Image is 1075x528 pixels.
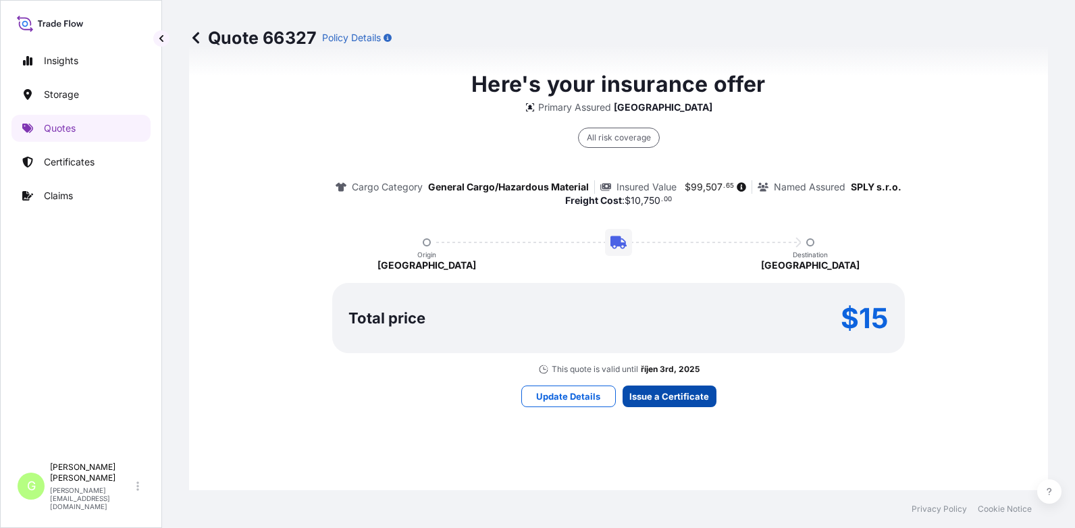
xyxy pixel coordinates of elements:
p: Origin [417,250,436,259]
a: Certificates [11,149,151,176]
p: Update Details [536,390,600,403]
p: Cargo Category [352,180,423,194]
p: Primary Assured [538,101,611,114]
p: Storage [44,88,79,101]
p: General Cargo/Hazardous Material [428,180,589,194]
span: . [661,197,663,202]
p: Insured Value [617,180,677,194]
span: 00 [664,197,672,202]
span: 507 [706,182,723,192]
p: Total price [348,311,425,325]
p: Claims [44,189,73,203]
p: : [565,194,672,207]
span: 99 [691,182,703,192]
button: Issue a Certificate [623,386,716,407]
a: Cookie Notice [978,504,1032,514]
p: Named Assured [774,180,845,194]
p: Here's your insurance offer [471,68,765,101]
span: $ [685,182,691,192]
span: G [27,479,36,493]
p: [GEOGRAPHIC_DATA] [761,259,860,272]
span: , [703,182,706,192]
span: , [641,196,644,205]
a: Insights [11,47,151,74]
a: Privacy Policy [912,504,967,514]
p: Insights [44,54,78,68]
a: Claims [11,182,151,209]
p: [PERSON_NAME][EMAIL_ADDRESS][DOMAIN_NAME] [50,486,134,510]
p: [GEOGRAPHIC_DATA] [614,101,712,114]
p: Certificates [44,155,95,169]
p: [GEOGRAPHIC_DATA] [377,259,476,272]
a: Quotes [11,115,151,142]
p: Policy Details [322,31,381,45]
span: 750 [644,196,660,205]
span: . [723,184,725,188]
button: Update Details [521,386,616,407]
p: Quotes [44,122,76,135]
p: SPLY s.r.o. [851,180,901,194]
span: 10 [631,196,641,205]
p: říjen 3rd, 2025 [641,364,700,375]
span: 65 [726,184,734,188]
a: Storage [11,81,151,108]
p: Quote 66327 [189,27,317,49]
p: $15 [841,307,889,329]
p: Issue a Certificate [629,390,709,403]
p: Destination [793,250,828,259]
span: $ [625,196,631,205]
div: All risk coverage [578,128,660,148]
p: [PERSON_NAME] [PERSON_NAME] [50,462,134,483]
b: Freight Cost [565,194,622,206]
p: This quote is valid until [552,364,638,375]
